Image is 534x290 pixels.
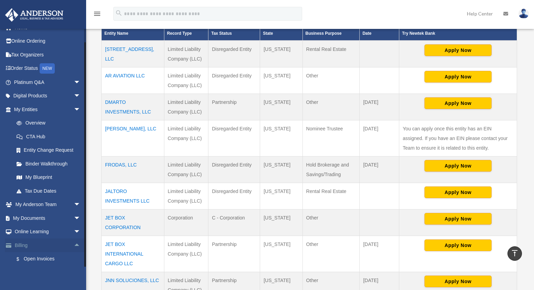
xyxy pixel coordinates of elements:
[260,183,302,210] td: [US_STATE]
[260,41,302,67] td: [US_STATE]
[424,44,492,56] button: Apply Now
[302,120,360,157] td: Nominee Trustee
[260,120,302,157] td: [US_STATE]
[208,183,260,210] td: Disregarded Entity
[424,239,492,251] button: Apply Now
[208,67,260,94] td: Disregarded Entity
[260,157,302,183] td: [US_STATE]
[208,157,260,183] td: Disregarded Entity
[74,89,88,103] span: arrow_drop_down
[360,236,399,272] td: [DATE]
[10,143,88,157] a: Entity Change Request
[74,211,88,225] span: arrow_drop_down
[164,120,208,157] td: Limited Liability Company (LLC)
[260,94,302,120] td: [US_STATE]
[164,41,208,67] td: Limited Liability Company (LLC)
[424,213,492,225] button: Apply Now
[102,210,164,236] td: JET BOX CORPORATION
[102,41,164,67] td: [STREET_ADDRESS], LLC
[260,210,302,236] td: [US_STATE]
[102,120,164,157] td: [PERSON_NAME], LLC
[74,75,88,89] span: arrow_drop_down
[74,198,88,212] span: arrow_drop_down
[20,255,24,264] span: $
[360,120,399,157] td: [DATE]
[5,34,91,48] a: Online Ordering
[5,75,91,89] a: Platinum Q&Aarrow_drop_down
[507,246,522,261] a: vertical_align_top
[10,171,88,184] a: My Blueprint
[511,249,519,257] i: vertical_align_top
[164,210,208,236] td: Corporation
[74,225,88,239] span: arrow_drop_down
[10,116,84,130] a: Overview
[208,236,260,272] td: Partnership
[10,252,91,266] a: $Open Invoices
[102,236,164,272] td: JET BOX INTERNATIONAL CARGO LLC
[40,63,55,74] div: NEW
[167,31,192,36] span: Record Type
[5,103,88,116] a: My Entitiesarrow_drop_down
[93,12,101,18] a: menu
[302,210,360,236] td: Other
[302,94,360,120] td: Other
[302,67,360,94] td: Other
[302,236,360,272] td: Other
[402,29,506,37] div: Try Newtek Bank
[302,157,360,183] td: Hold Brokerage and Savings/Trading
[5,62,91,76] a: Order StatusNEW
[102,183,164,210] td: JALTORO INVESTMENTS LLC
[399,120,517,157] td: You can apply once this entity has an EIN assigned. If you have an EIN please contact your Team t...
[424,160,492,172] button: Apply Now
[10,157,88,171] a: Binder Walkthrough
[302,183,360,210] td: Rental Real Estate
[5,48,91,62] a: Tax Organizers
[260,236,302,272] td: [US_STATE]
[93,10,101,18] i: menu
[74,238,88,253] span: arrow_drop_up
[164,157,208,183] td: Limited Liability Company (LLC)
[164,183,208,210] td: Limited Liability Company (LLC)
[164,94,208,120] td: Limited Liability Company (LLC)
[164,236,208,272] td: Limited Liability Company (LLC)
[102,67,164,94] td: AR AVIATION LLC
[302,41,360,67] td: Rental Real Estate
[208,41,260,67] td: Disregarded Entity
[424,276,492,287] button: Apply Now
[5,225,91,239] a: Online Learningarrow_drop_down
[164,67,208,94] td: Limited Liability Company (LLC)
[5,89,91,103] a: Digital Productsarrow_drop_down
[5,211,91,225] a: My Documentsarrow_drop_down
[10,184,88,198] a: Tax Due Dates
[208,94,260,120] td: Partnership
[102,157,164,183] td: FRODAS, LLC
[208,120,260,157] td: Disregarded Entity
[424,71,492,83] button: Apply Now
[260,67,302,94] td: [US_STATE]
[360,94,399,120] td: [DATE]
[104,31,128,36] span: Entity Name
[424,97,492,109] button: Apply Now
[208,210,260,236] td: C - Corporation
[10,130,88,143] a: CTA Hub
[3,8,65,22] img: Anderson Advisors Platinum Portal
[360,157,399,183] td: [DATE]
[10,266,91,280] a: Past Invoices
[5,238,91,252] a: Billingarrow_drop_up
[115,9,123,17] i: search
[424,186,492,198] button: Apply Now
[518,9,529,19] img: User Pic
[74,103,88,117] span: arrow_drop_down
[5,198,91,212] a: My Anderson Teamarrow_drop_down
[306,31,342,36] span: Business Purpose
[211,31,232,36] span: Tax Status
[102,94,164,120] td: DMARTO INVESTMENTS, LLC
